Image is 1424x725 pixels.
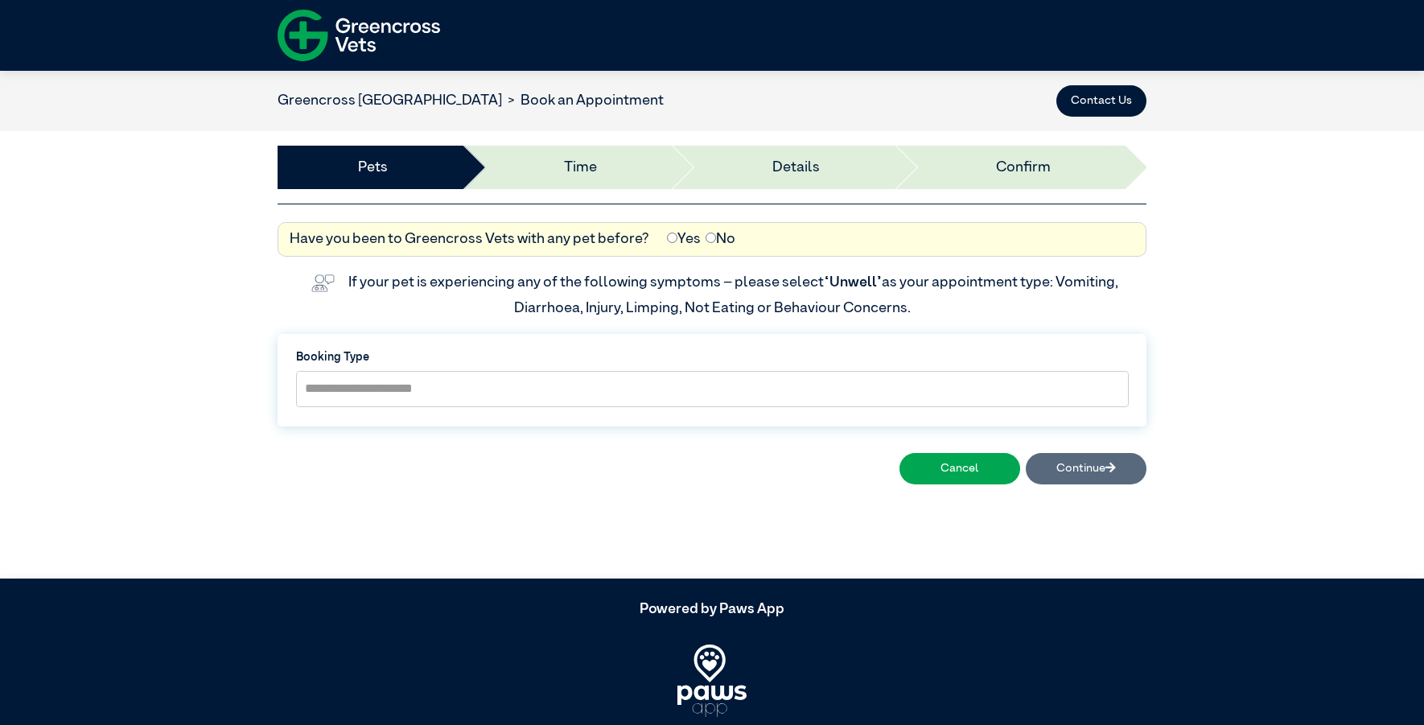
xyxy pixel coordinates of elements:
[296,349,1129,367] label: Booking Type
[706,229,735,250] label: No
[278,93,502,108] a: Greencross [GEOGRAPHIC_DATA]
[706,233,716,243] input: No
[502,90,664,112] li: Book an Appointment
[278,601,1146,619] h5: Powered by Paws App
[348,275,1121,315] label: If your pet is experiencing any of the following symptoms – please select as your appointment typ...
[667,229,701,250] label: Yes
[824,275,882,290] span: “Unwell”
[290,229,649,250] label: Have you been to Greencross Vets with any pet before?
[278,4,440,67] img: f-logo
[306,269,340,298] img: vet
[1056,85,1146,117] button: Contact Us
[899,453,1020,485] button: Cancel
[358,157,388,179] a: Pets
[677,645,747,717] img: PawsApp
[278,90,664,112] nav: breadcrumb
[667,233,677,243] input: Yes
